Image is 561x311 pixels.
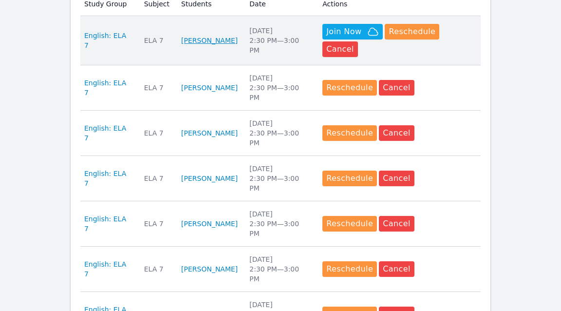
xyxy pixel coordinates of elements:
div: [DATE] 2:30 PM — 3:00 PM [249,164,311,193]
div: [DATE] 2:30 PM — 3:00 PM [249,209,311,238]
tr: English: ELA 7ELA 7[PERSON_NAME][DATE]2:30 PM—3:00 PMRescheduleCancel [80,111,481,156]
tr: English: ELA 7ELA 7[PERSON_NAME][DATE]2:30 PM—3:00 PMRescheduleCancel [80,156,481,201]
button: Join Now [322,24,383,39]
a: English: ELA 7 [84,78,132,97]
a: [PERSON_NAME] [181,264,238,274]
tr: English: ELA 7ELA 7[PERSON_NAME][DATE]2:30 PM—3:00 PMRescheduleCancel [80,65,481,111]
tr: English: ELA 7ELA 7[PERSON_NAME][DATE]2:30 PM—3:00 PMRescheduleCancel [80,247,481,292]
div: [DATE] 2:30 PM — 3:00 PM [249,26,311,55]
a: English: ELA 7 [84,31,132,50]
a: [PERSON_NAME] [181,36,238,45]
button: Cancel [379,125,414,141]
div: ELA 7 [144,264,169,274]
tr: English: ELA 7ELA 7[PERSON_NAME][DATE]2:30 PM—3:00 PMJoin NowRescheduleCancel [80,16,481,65]
button: Cancel [379,171,414,186]
tr: English: ELA 7ELA 7[PERSON_NAME][DATE]2:30 PM—3:00 PMRescheduleCancel [80,201,481,247]
div: ELA 7 [144,174,169,183]
a: [PERSON_NAME] [181,83,238,93]
button: Reschedule [322,171,377,186]
div: [DATE] 2:30 PM — 3:00 PM [249,118,311,148]
button: Reschedule [322,261,377,277]
button: Cancel [379,80,414,96]
button: Cancel [379,261,414,277]
button: Reschedule [385,24,439,39]
div: ELA 7 [144,83,169,93]
div: ELA 7 [144,128,169,138]
button: Reschedule [322,216,377,232]
div: ELA 7 [144,219,169,229]
button: Reschedule [322,80,377,96]
button: Reschedule [322,125,377,141]
span: Join Now [326,26,361,38]
button: Cancel [379,216,414,232]
a: [PERSON_NAME] [181,219,238,229]
a: English: ELA 7 [84,169,132,188]
a: [PERSON_NAME] [181,128,238,138]
div: [DATE] 2:30 PM — 3:00 PM [249,254,311,284]
button: Cancel [322,41,358,57]
a: English: ELA 7 [84,259,132,279]
a: English: ELA 7 [84,123,132,143]
a: English: ELA 7 [84,214,132,233]
div: [DATE] 2:30 PM — 3:00 PM [249,73,311,102]
a: [PERSON_NAME] [181,174,238,183]
div: ELA 7 [144,36,169,45]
